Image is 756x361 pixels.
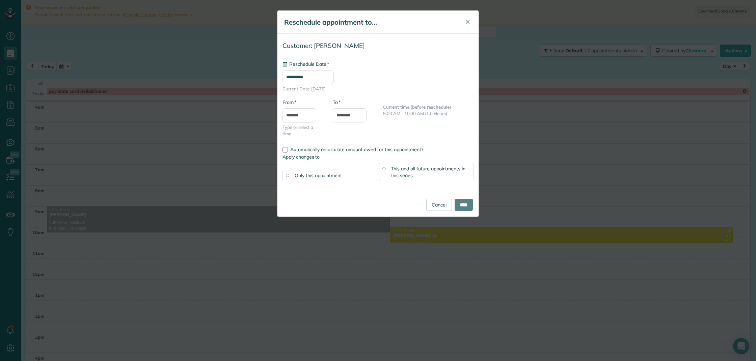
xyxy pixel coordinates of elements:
input: Only this appointment [286,174,289,177]
h4: Customer: [PERSON_NAME] [282,42,474,49]
span: ✕ [465,18,470,26]
span: Type or select a time [282,124,323,137]
label: Apply changes to [282,154,474,160]
span: Automatically recalculate amount owed for this appointment? [290,146,423,152]
label: To [333,99,341,106]
input: This and all future appointments in this series [382,167,386,170]
span: This and all future appointments in this series [391,166,466,178]
a: Cancel [426,199,452,211]
h5: Reschedule appointment to... [284,18,456,27]
p: 9:00 AM - 10:00 AM (1.0 Hours) [383,110,474,117]
label: Reschedule Date [282,61,329,67]
label: From [282,99,296,106]
span: Only this appointment [295,172,342,178]
span: Current Date: [DATE] [282,86,474,92]
b: Current time (before reschedule) [383,104,451,110]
